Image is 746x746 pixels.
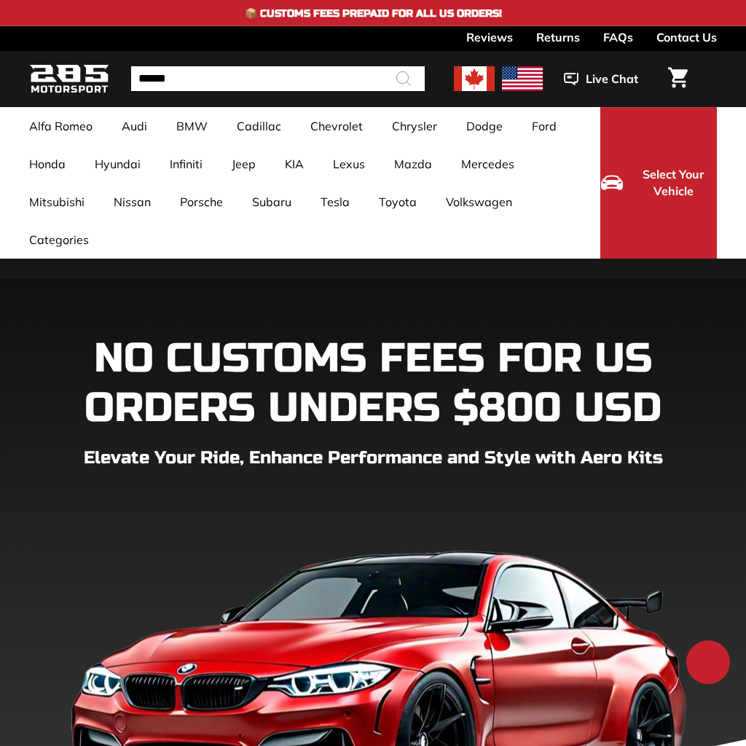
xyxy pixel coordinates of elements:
[296,107,377,145] a: Chevrolet
[306,183,364,221] a: Tesla
[656,26,717,48] a: Contact Us
[431,183,527,221] a: Volkswagen
[630,166,716,199] span: Select Your Vehicle
[377,107,452,145] a: Chrysler
[600,107,717,259] button: Select Your Vehicle
[466,26,513,48] a: Reviews
[15,221,103,259] a: Categories
[131,66,425,91] input: Search
[29,62,109,96] img: Logo_285_Motorsport_areodynamics_components
[222,107,296,145] a: Cadillac
[245,7,502,20] h4: 📦 Customs Fees Prepaid for All US Orders!
[15,145,80,183] a: Honda
[659,55,696,103] a: Cart
[517,107,571,145] a: Ford
[162,107,222,145] a: BMW
[165,183,237,221] a: Porsche
[237,183,306,221] a: Subaru
[543,70,659,88] button: Live Chat
[682,640,734,688] inbox-online-store-chat: Shopify online store chat
[80,145,155,183] a: Hyundai
[15,107,107,145] a: Alfa Romeo
[29,334,717,433] h1: NO CUSTOMS FEES FOR US ORDERS UNDERS $800 USD
[155,145,217,183] a: Infiniti
[364,183,431,221] a: Toyota
[586,71,638,87] span: Live Chat
[107,107,162,145] a: Audi
[536,26,580,48] a: Returns
[380,145,447,183] a: Mazda
[29,447,717,468] p: Elevate Your Ride, Enhance Performance and Style with Aero Kits
[318,145,380,183] a: Lexus
[99,183,165,221] a: Nissan
[270,145,318,183] a: KIA
[447,145,529,183] a: Mercedes
[603,26,633,48] a: FAQs
[217,145,270,183] a: Jeep
[452,107,517,145] a: Dodge
[15,183,99,221] a: Mitsubishi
